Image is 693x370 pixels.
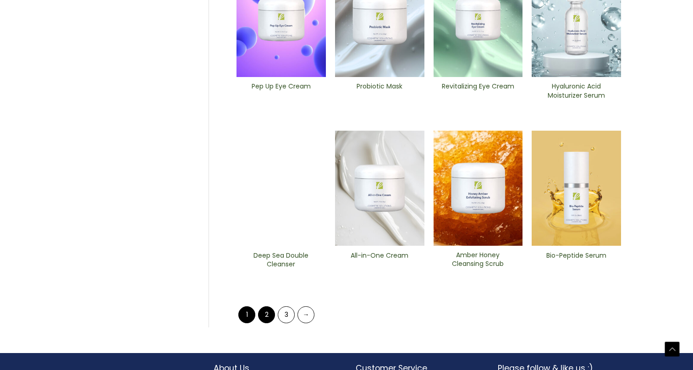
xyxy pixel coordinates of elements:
img: All In One Cream [335,131,424,246]
a: Amber Honey Cleansing Scrub [441,251,515,271]
h2: Revitalizing ​Eye Cream [441,82,515,99]
img: Bio-Peptide ​Serum [532,131,621,246]
span: Page 1 [238,306,255,323]
h2: All-in-One ​Cream [343,251,417,269]
h2: Deep Sea Double Cleanser [244,251,318,269]
img: Amber Honey Cleansing Scrub [434,131,523,246]
a: → [297,306,314,323]
h2: Hyaluronic Acid Moisturizer Serum [539,82,613,99]
a: All-in-One ​Cream [343,251,417,272]
h2: Bio-Peptide ​Serum [539,251,613,269]
nav: Product Pagination [236,306,621,327]
a: Page 2 [258,306,275,323]
a: Pep Up Eye Cream [244,82,318,103]
h2: Probiotic Mask [343,82,417,99]
h2: Pep Up Eye Cream [244,82,318,99]
a: Page 3 [278,306,295,323]
h2: Amber Honey Cleansing Scrub [441,251,515,268]
a: Hyaluronic Acid Moisturizer Serum [539,82,613,103]
a: Deep Sea Double Cleanser [244,251,318,272]
a: Bio-Peptide ​Serum [539,251,613,272]
img: Deep Sea Double Cleanser [236,131,326,246]
a: Revitalizing ​Eye Cream [441,82,515,103]
a: Probiotic Mask [343,82,417,103]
